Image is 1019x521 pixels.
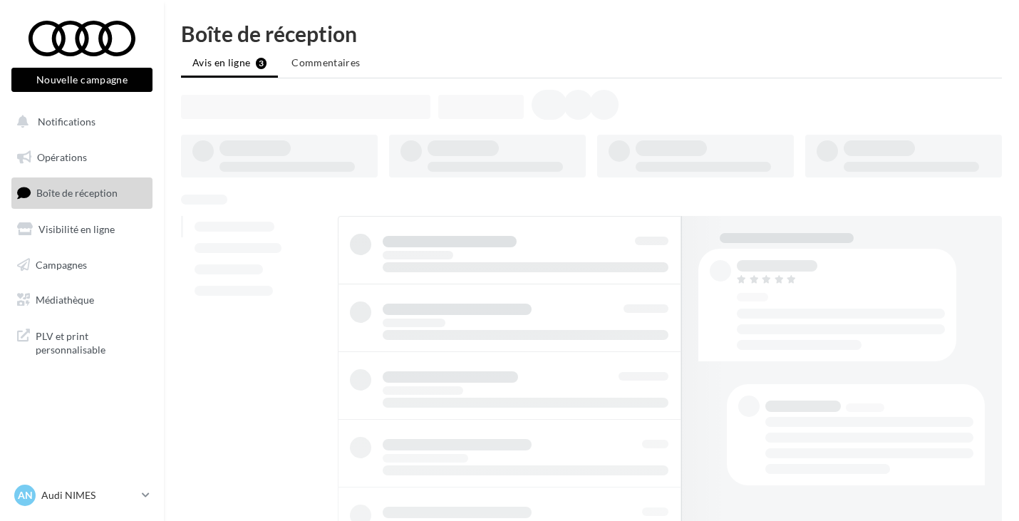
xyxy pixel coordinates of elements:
[18,488,33,502] span: AN
[9,177,155,208] a: Boîte de réception
[9,143,155,172] a: Opérations
[36,187,118,199] span: Boîte de réception
[11,482,152,509] a: AN Audi NIMES
[9,107,150,137] button: Notifications
[38,223,115,235] span: Visibilité en ligne
[41,488,136,502] p: Audi NIMES
[37,151,87,163] span: Opérations
[36,326,147,357] span: PLV et print personnalisable
[9,250,155,280] a: Campagnes
[9,215,155,244] a: Visibilité en ligne
[9,321,155,363] a: PLV et print personnalisable
[11,68,152,92] button: Nouvelle campagne
[36,258,87,270] span: Campagnes
[291,56,360,68] span: Commentaires
[181,23,1002,44] div: Boîte de réception
[9,285,155,315] a: Médiathèque
[36,294,94,306] span: Médiathèque
[38,115,95,128] span: Notifications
